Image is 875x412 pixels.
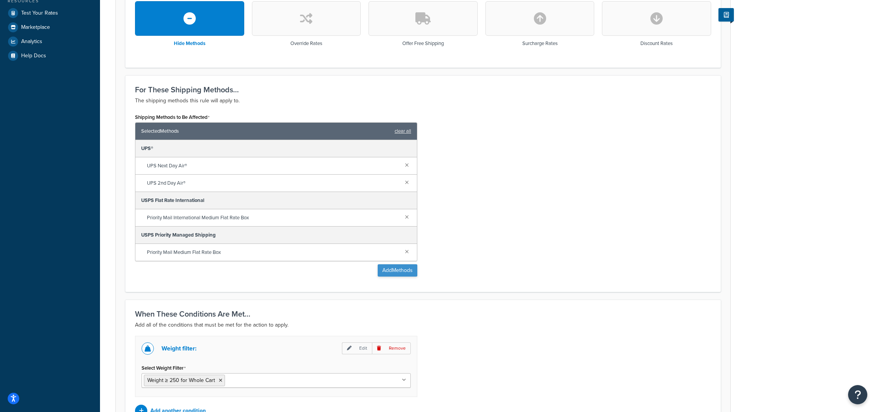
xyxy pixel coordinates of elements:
[135,310,711,318] h3: When These Conditions Are Met...
[135,114,210,120] label: Shipping Methods to Be Affected
[135,140,417,157] div: UPS®
[21,10,58,17] span: Test Your Rates
[21,24,50,31] span: Marketplace
[135,227,417,244] div: USPS Priority Managed Shipping
[135,96,711,105] p: The shipping methods this rule will apply to.
[147,212,399,223] span: Priority Mail International Medium Flat Rate Box
[135,192,417,209] div: USPS Flat Rate International
[6,20,94,34] a: Marketplace
[6,35,94,48] a: Analytics
[6,6,94,20] a: Test Your Rates
[372,342,411,354] p: Remove
[378,264,417,277] button: AddMethods
[147,178,399,188] span: UPS 2nd Day Air®
[21,53,46,59] span: Help Docs
[135,320,711,330] p: Add all of the conditions that must be met for the action to apply.
[135,85,711,94] h3: For These Shipping Methods...
[147,376,215,384] span: Weight ≥ 250 for Whole Cart
[141,126,391,137] span: Selected Methods
[142,365,186,371] label: Select Weight Filter
[522,41,558,46] h3: Surcharge Rates
[640,41,673,46] h3: Discount Rates
[147,160,399,171] span: UPS Next Day Air®
[342,342,372,354] p: Edit
[718,8,734,22] button: Show Help Docs
[402,41,444,46] h3: Offer Free Shipping
[147,247,399,258] span: Priority Mail Medium Flat Rate Box
[290,41,322,46] h3: Override Rates
[395,126,411,137] a: clear all
[174,41,205,46] h3: Hide Methods
[848,385,867,404] button: Open Resource Center
[6,49,94,63] a: Help Docs
[162,343,197,354] p: Weight filter:
[21,38,42,45] span: Analytics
